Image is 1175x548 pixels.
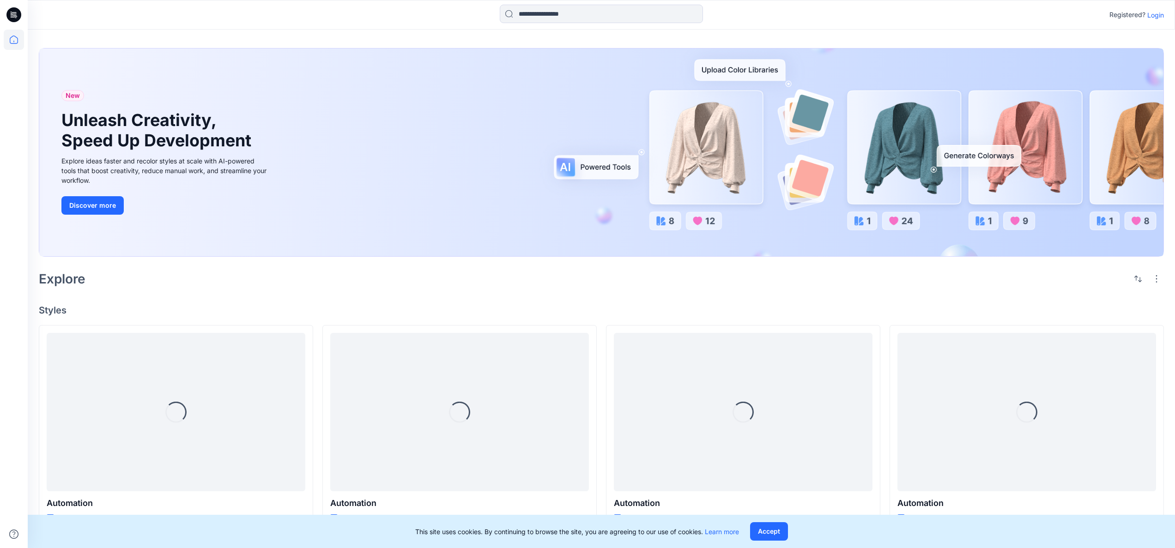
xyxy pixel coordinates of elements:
p: Automation [330,497,589,510]
h2: Explore [39,271,85,286]
p: Updated [DATE] [341,513,383,523]
button: Discover more [61,196,124,215]
p: Automation [47,497,305,510]
p: Updated [DATE] [625,513,667,523]
a: Learn more [705,528,739,536]
div: Explore ideas faster and recolor styles at scale with AI-powered tools that boost creativity, red... [61,156,269,185]
button: Accept [750,522,788,541]
p: Automation [614,497,872,510]
p: Registered? [1109,9,1145,20]
h1: Unleash Creativity, Speed Up Development [61,110,255,150]
p: This site uses cookies. By continuing to browse the site, you are agreeing to our use of cookies. [415,527,739,536]
p: Updated a day ago [58,513,107,523]
p: Automation [897,497,1156,510]
p: Updated [DATE] [909,513,951,523]
h4: Styles [39,305,1164,316]
span: New [66,90,80,101]
p: Login [1147,10,1164,20]
a: Discover more [61,196,269,215]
